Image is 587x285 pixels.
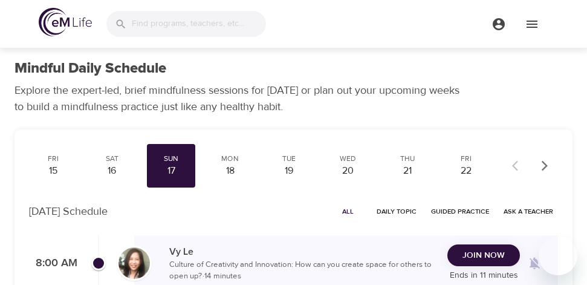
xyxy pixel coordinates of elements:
[329,164,368,178] div: 20
[39,8,92,36] img: logo
[270,164,309,178] div: 19
[431,206,489,217] span: Guided Practice
[372,202,421,221] button: Daily Topic
[132,11,266,37] input: Find programs, teachers, etc...
[388,154,427,164] div: Thu
[118,247,150,279] img: vy-profile-good-3.jpg
[169,244,438,259] p: Vy Le
[447,269,520,282] p: Ends in 11 minutes
[482,7,515,41] button: menu
[34,164,73,178] div: 15
[93,154,132,164] div: Sat
[520,249,549,278] span: Remind me when a class goes live every Sunday at 8:00 AM
[447,244,520,267] button: Join Now
[539,237,577,275] iframe: Button to launch messaging window
[211,154,250,164] div: Mon
[447,154,485,164] div: Fri
[270,154,309,164] div: Tue
[329,154,368,164] div: Wed
[388,164,427,178] div: 21
[328,202,367,221] button: All
[447,164,485,178] div: 22
[499,202,558,221] button: Ask a Teacher
[93,164,132,178] div: 16
[152,164,190,178] div: 17
[377,206,417,217] span: Daily Topic
[152,154,190,164] div: Sun
[29,255,77,272] p: 8:00 AM
[15,82,468,115] p: Explore the expert-led, brief mindfulness sessions for [DATE] or plan out your upcoming weeks to ...
[15,60,166,77] h1: Mindful Daily Schedule
[462,248,505,263] span: Join Now
[169,259,438,283] p: Culture of Creativity and Innovation: How can you create space for others to open up? · 14 minutes
[333,206,362,217] span: All
[34,154,73,164] div: Fri
[211,164,250,178] div: 18
[426,202,494,221] button: Guided Practice
[515,7,548,41] button: menu
[29,203,108,220] p: [DATE] Schedule
[504,206,553,217] span: Ask a Teacher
